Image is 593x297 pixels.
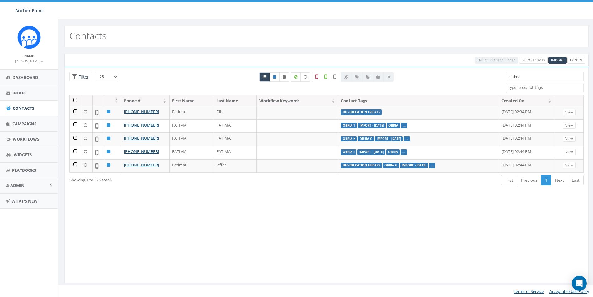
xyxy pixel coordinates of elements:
td: Jaffer [214,159,257,173]
th: Contact Tags [338,95,499,106]
a: All contacts [259,72,270,82]
label: Obria C [358,136,374,142]
a: View [563,136,576,142]
td: Dib [214,106,257,119]
a: Acceptable Use Policy [549,289,589,294]
i: This phone number is subscribed and will receive texts. [273,75,276,79]
span: Workflows [13,136,39,142]
td: Fatimati [170,159,214,173]
a: Opted Out [279,72,289,82]
a: View [563,122,576,129]
a: Export [567,57,585,64]
input: Type to search [506,72,584,81]
th: Last Name [214,95,257,106]
label: Validated [321,72,330,82]
label: Obria T [341,123,357,128]
label: Import - [DATE] [358,123,386,128]
span: Widgets [14,152,32,157]
td: FATIMA [214,119,257,133]
td: [DATE] 02:44 PM [499,159,555,173]
textarea: Search [508,85,583,90]
td: FATIMA [170,132,214,146]
th: Phone #: activate to sort column ascending [121,95,170,106]
label: HFC-Education Fridays [341,163,382,168]
label: Import - [DATE] [357,149,385,155]
th: Workflow Keywords: activate to sort column ascending [257,95,338,106]
a: Import [548,57,567,64]
i: This phone number is unsubscribed and has opted-out of all texts. [283,75,286,79]
label: Obria [387,123,400,128]
td: [DATE] 02:44 PM [499,119,555,133]
th: Created On: activate to sort column ascending [499,95,555,106]
a: Next [551,175,568,185]
a: ... [406,137,408,141]
label: Obria E [341,149,357,155]
td: [DATE] 02:34 PM [499,106,555,119]
td: FATIMA [170,146,214,159]
a: Last [568,175,584,185]
small: Name [24,54,34,58]
img: Rally_platform_Icon_1.png [17,26,41,49]
a: [PHONE_NUMBER] [124,109,159,114]
small: [PERSON_NAME] [15,59,43,63]
a: [PHONE_NUMBER] [124,149,159,154]
a: View [563,109,576,116]
a: Active [270,72,280,82]
span: Admin [10,183,25,188]
a: Import Stats [519,57,548,64]
label: Import - [DATE] [400,163,428,168]
td: [DATE] 02:44 PM [499,132,555,146]
h2: Contacts [69,31,106,41]
a: Terms of Service [514,289,544,294]
a: [PHONE_NUMBER] [124,162,159,168]
label: HFC-Education Fridays [341,109,382,115]
span: Filter [77,74,89,80]
div: Showing 1 to 5 (5 total) [69,175,278,183]
a: [PHONE_NUMBER] [124,135,159,141]
span: Dashboard [12,74,38,80]
a: First [501,175,517,185]
a: ... [402,150,405,154]
span: Advance Filter [69,72,92,82]
span: CSV files only [551,58,564,62]
label: Import - [DATE] [375,136,403,142]
a: ... [403,123,406,127]
label: Not a Mobile [312,72,321,82]
td: [DATE] 02:44 PM [499,146,555,159]
label: Obria K [341,136,357,142]
a: Previous [517,175,541,185]
span: Campaigns [12,121,36,127]
td: Fatima [170,106,214,119]
label: Obria [386,149,400,155]
a: ... [431,163,434,167]
span: Contacts [13,105,34,111]
td: FATIMA [170,119,214,133]
a: [PERSON_NAME] [15,58,43,64]
a: View [563,149,576,155]
span: Import [551,58,564,62]
a: View [563,162,576,169]
span: Playbooks [12,167,36,173]
label: Obria G [383,163,399,168]
th: First Name [170,95,214,106]
span: What's New [12,198,38,204]
label: Not Validated [330,72,339,82]
span: Anchor Point [15,7,43,13]
label: Data not Enriched [300,72,310,82]
label: Data Enriched [291,72,301,82]
a: 1 [541,175,551,185]
td: FATIMA [214,132,257,146]
span: Inbox [12,90,26,96]
a: [PHONE_NUMBER] [124,122,159,128]
td: FATIMA [214,146,257,159]
div: Open Intercom Messenger [572,276,587,291]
